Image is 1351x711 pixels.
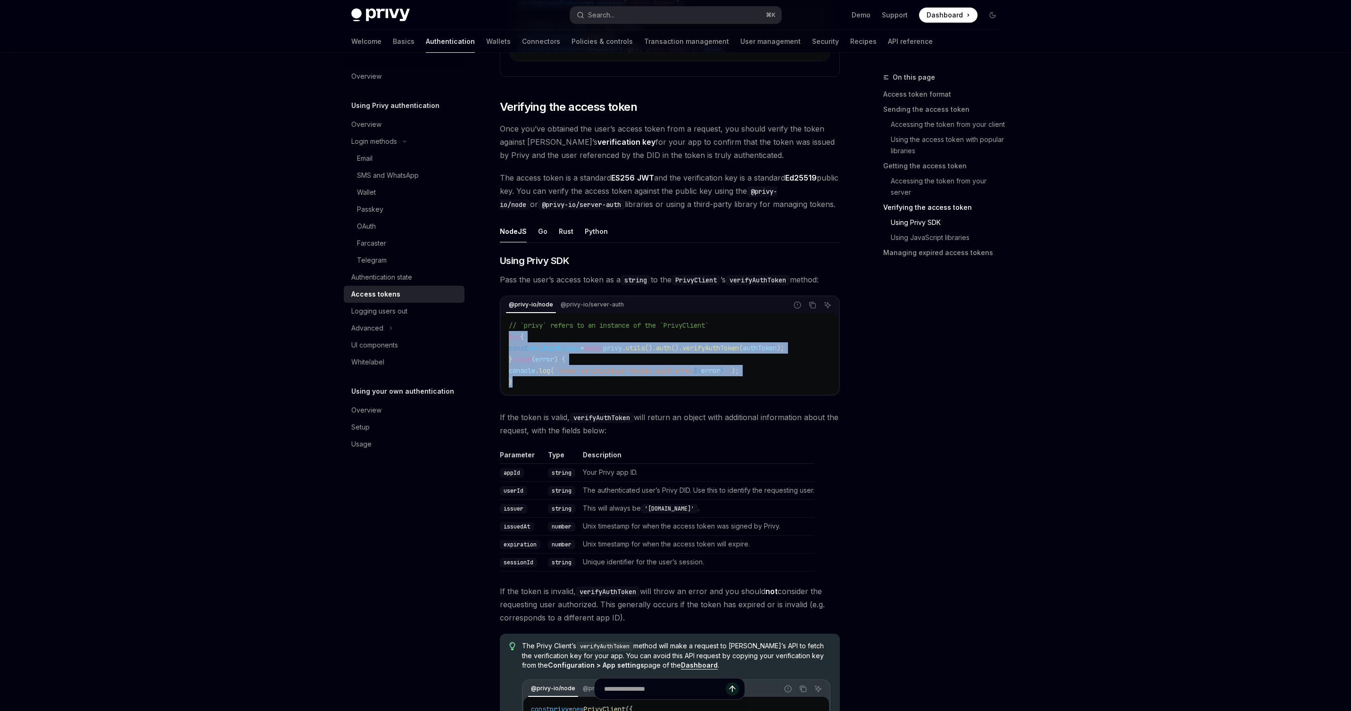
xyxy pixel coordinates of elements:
code: number [548,540,575,549]
div: Search... [588,9,614,21]
td: The authenticated user’s Privy DID. Use this to identify the requesting user. [579,481,814,499]
code: issuer [500,504,527,513]
strong: Configuration > App settings [548,661,644,669]
span: .` [724,366,731,375]
a: Overview [344,116,464,133]
div: Email [357,153,373,164]
div: Rust [559,220,573,242]
div: NodeJS [500,220,527,242]
code: verifyAuthToken [726,275,790,285]
a: Setup [344,419,464,436]
td: This will always be . [579,499,814,517]
a: UI components [344,337,464,354]
button: Ask AI [821,299,834,311]
code: string [621,275,651,285]
button: Open search [570,7,781,24]
div: Passkey [357,204,383,215]
div: Whitelabel [351,356,384,368]
code: string [548,504,575,513]
a: JWT [637,173,654,183]
a: Overview [344,402,464,419]
span: The Privy Client’s method will make a request to [PERSON_NAME]’s API to fetch the verification ke... [522,641,830,670]
span: { [520,332,524,341]
a: Using JavaScript libraries [883,230,1008,245]
div: Access tokens [351,289,400,300]
span: } [509,378,513,386]
strong: not [765,587,778,596]
a: Ed25519 [785,173,817,183]
code: @privy-io/server-auth [538,199,625,210]
span: (). [645,344,656,352]
span: Dashboard [927,10,963,20]
a: Email [344,150,464,167]
span: ( [550,366,554,375]
div: Setup [351,422,370,433]
a: Basics [393,30,414,53]
a: Usage [344,436,464,453]
button: Toggle dark mode [985,8,1000,23]
a: Wallet [344,184,464,201]
span: utils [626,344,645,352]
a: Support [882,10,908,20]
a: Dashboard [919,8,978,23]
span: If the token is invalid, will throw an error and you should consider the requesting user authoriz... [500,585,840,624]
td: Unique identifier for the user’s session. [579,553,814,571]
span: privy [603,344,622,352]
span: } [720,366,724,375]
span: `Token verification failed with error [554,366,694,375]
code: sessionId [500,558,537,567]
span: // `privy` refers to an instance of the `PrivyClient` [509,321,709,330]
a: User management [740,30,801,53]
span: ) { [554,355,565,364]
span: log [539,366,550,375]
span: (). [671,344,682,352]
img: dark logo [351,8,410,22]
span: . [535,366,539,375]
span: error [701,366,720,375]
a: Overview [344,68,464,85]
strong: verification key [597,137,655,147]
a: Access token format [883,87,1008,102]
code: appId [500,468,524,478]
span: Verifying the access token [500,99,637,115]
a: Recipes [850,30,877,53]
a: Managing expired access tokens [883,245,1008,260]
a: Authentication [426,30,475,53]
span: console [509,366,535,375]
h5: Using your own authentication [351,386,454,397]
strong: Dashboard [681,661,718,669]
code: '[DOMAIN_NAME]' [641,504,698,513]
span: } [509,355,513,364]
a: Demo [852,10,870,20]
span: authToken [743,344,777,352]
a: Logging users out [344,303,464,320]
th: Type [544,450,579,464]
span: ( [531,355,535,364]
code: userId [500,486,527,496]
div: Overview [351,119,381,130]
a: Sending the access token [883,102,1008,117]
div: @privy-io/node [506,299,556,310]
div: SMS and WhatsApp [357,170,419,181]
svg: Tip [509,642,516,651]
a: Policies & controls [572,30,633,53]
a: SMS and WhatsApp [344,167,464,184]
button: Report incorrect code [791,299,804,311]
button: Send message [726,682,739,695]
span: ); [777,344,784,352]
a: Dashboard [681,661,718,670]
span: auth [656,344,671,352]
span: Once you’ve obtained the user’s access token from a request, you should verify the token against ... [500,122,840,162]
code: PrivyClient [671,275,721,285]
span: try [509,332,520,341]
span: const [509,344,528,352]
div: Python [585,220,608,242]
button: Toggle Advanced section [344,320,464,337]
div: @privy-io/server-auth [558,299,627,310]
div: Overview [351,405,381,416]
a: Security [812,30,839,53]
a: Verifying the access token [883,200,1008,215]
span: ${ [694,366,701,375]
div: Wallet [357,187,376,198]
span: The access token is a standard and the verification key is a standard public key. You can verify ... [500,171,840,211]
